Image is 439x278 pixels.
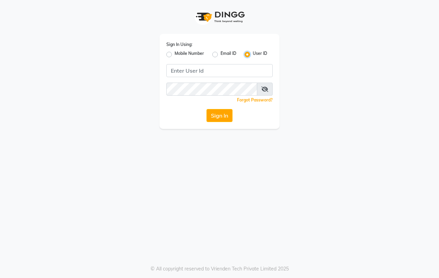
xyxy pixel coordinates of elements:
input: Username [166,83,257,96]
label: Email ID [221,50,236,59]
label: Sign In Using: [166,41,192,48]
img: logo1.svg [192,7,247,27]
button: Sign In [206,109,233,122]
label: User ID [253,50,267,59]
label: Mobile Number [175,50,204,59]
a: Forgot Password? [237,97,273,102]
input: Username [166,64,273,77]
